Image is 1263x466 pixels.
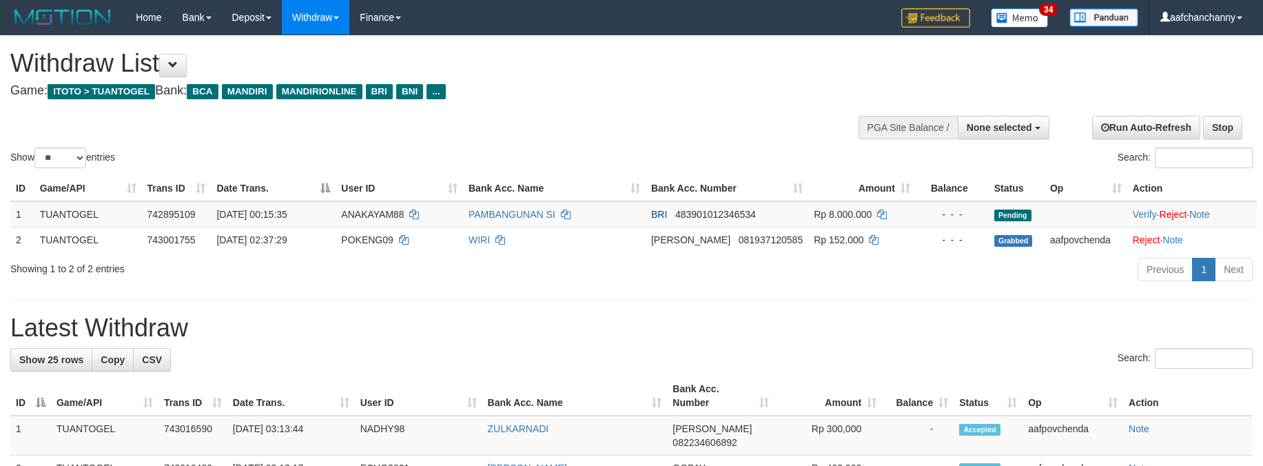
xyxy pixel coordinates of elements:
img: Button%20Memo.svg [991,8,1049,28]
h1: Withdraw List [10,50,828,77]
td: 743016590 [158,416,227,456]
td: 1 [10,416,51,456]
span: POKENG09 [341,234,393,245]
a: Run Auto-Refresh [1092,116,1200,139]
div: - - - [921,233,983,247]
th: Action [1127,176,1257,201]
a: Next [1215,258,1253,281]
a: Stop [1203,116,1242,139]
td: [DATE] 03:13:44 [227,416,355,456]
span: 742895109 [147,209,196,220]
td: aafpovchenda [1045,227,1127,252]
th: Balance [916,176,989,201]
span: Pending [994,210,1031,221]
a: Copy [92,348,134,372]
span: [DATE] 00:15:35 [216,209,287,220]
span: [PERSON_NAME] [651,234,730,245]
div: Showing 1 to 2 of 2 entries [10,256,516,276]
a: Reject [1160,209,1187,220]
td: - [882,416,954,456]
span: Rp 8.000.000 [814,209,872,220]
th: Date Trans.: activate to sort column descending [211,176,336,201]
img: MOTION_logo.png [10,7,115,28]
th: User ID: activate to sort column ascending [355,376,482,416]
td: 1 [10,201,34,227]
a: WIRI [469,234,490,245]
a: Note [1189,209,1210,220]
span: MANDIRIONLINE [276,84,362,99]
th: ID: activate to sort column descending [10,376,51,416]
span: Grabbed [994,235,1033,247]
span: Copy [101,354,125,365]
th: Status [989,176,1045,201]
select: Showentries [34,148,86,168]
label: Show entries [10,148,115,168]
span: BRI [651,209,667,220]
td: NADHY98 [355,416,482,456]
a: Reject [1133,234,1160,245]
a: Verify [1133,209,1157,220]
span: Rp 152.000 [814,234,863,245]
a: ZULKARNADI [488,423,549,434]
td: Rp 300,000 [774,416,882,456]
span: CSV [142,354,162,365]
th: Game/API: activate to sort column ascending [51,376,158,416]
input: Search: [1155,148,1253,168]
h4: Game: Bank: [10,84,828,98]
th: Bank Acc. Name: activate to sort column ascending [463,176,646,201]
td: · [1127,227,1257,252]
span: BNI [396,84,423,99]
a: Show 25 rows [10,348,92,372]
th: Balance: activate to sort column ascending [882,376,954,416]
th: Bank Acc. Name: activate to sort column ascending [482,376,668,416]
td: TUANTOGEL [34,201,142,227]
td: TUANTOGEL [51,416,158,456]
div: PGA Site Balance / [859,116,958,139]
span: BCA [187,84,218,99]
span: Copy 082234606892 to clipboard [672,437,737,448]
span: 743001755 [147,234,196,245]
img: panduan.png [1069,8,1138,27]
span: Copy 483901012346534 to clipboard [675,209,756,220]
input: Search: [1155,348,1253,369]
a: PAMBANGUNAN SI [469,209,555,220]
th: Trans ID: activate to sort column ascending [158,376,227,416]
th: ID [10,176,34,201]
span: None selected [967,122,1032,133]
th: Op: activate to sort column ascending [1045,176,1127,201]
th: Amount: activate to sort column ascending [774,376,882,416]
th: Trans ID: activate to sort column ascending [142,176,212,201]
span: Show 25 rows [19,354,83,365]
span: 34 [1039,3,1058,16]
a: 1 [1192,258,1215,281]
label: Search: [1118,348,1253,369]
span: [DATE] 02:37:29 [216,234,287,245]
h1: Latest Withdraw [10,314,1253,342]
td: TUANTOGEL [34,227,142,252]
span: MANDIRI [222,84,273,99]
td: · · [1127,201,1257,227]
th: Status: activate to sort column ascending [954,376,1023,416]
span: Accepted [959,424,1000,436]
th: Op: activate to sort column ascending [1023,376,1123,416]
img: Feedback.jpg [901,8,970,28]
a: Note [1162,234,1183,245]
td: aafpovchenda [1023,416,1123,456]
span: Copy 081937120585 to clipboard [739,234,803,245]
td: 2 [10,227,34,252]
th: Action [1123,376,1253,416]
button: None selected [958,116,1049,139]
div: - - - [921,207,983,221]
span: [PERSON_NAME] [672,423,752,434]
th: Bank Acc. Number: activate to sort column ascending [667,376,774,416]
a: Note [1129,423,1149,434]
th: User ID: activate to sort column ascending [336,176,463,201]
span: ANAKAYAM88 [341,209,404,220]
a: Previous [1138,258,1193,281]
a: CSV [133,348,171,372]
span: ITOTO > TUANTOGEL [48,84,155,99]
label: Search: [1118,148,1253,168]
span: ... [427,84,445,99]
th: Amount: activate to sort column ascending [808,176,916,201]
th: Bank Acc. Number: activate to sort column ascending [646,176,808,201]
